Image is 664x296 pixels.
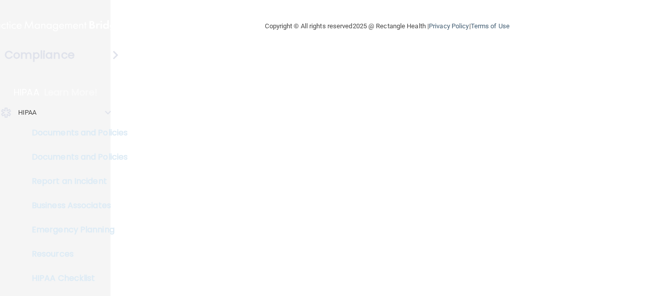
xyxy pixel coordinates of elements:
[44,86,98,98] p: Learn More!
[203,10,572,42] div: Copyright © All rights reserved 2025 @ Rectangle Health | |
[7,249,144,259] p: Resources
[7,152,144,162] p: Documents and Policies
[7,225,144,235] p: Emergency Planning
[7,273,144,283] p: HIPAA Checklist
[14,86,39,98] p: HIPAA
[471,22,510,30] a: Terms of Use
[7,176,144,186] p: Report an Incident
[429,22,469,30] a: Privacy Policy
[7,128,144,138] p: Documents and Policies
[5,48,75,62] h4: Compliance
[18,107,37,119] p: HIPAA
[7,201,144,211] p: Business Associates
